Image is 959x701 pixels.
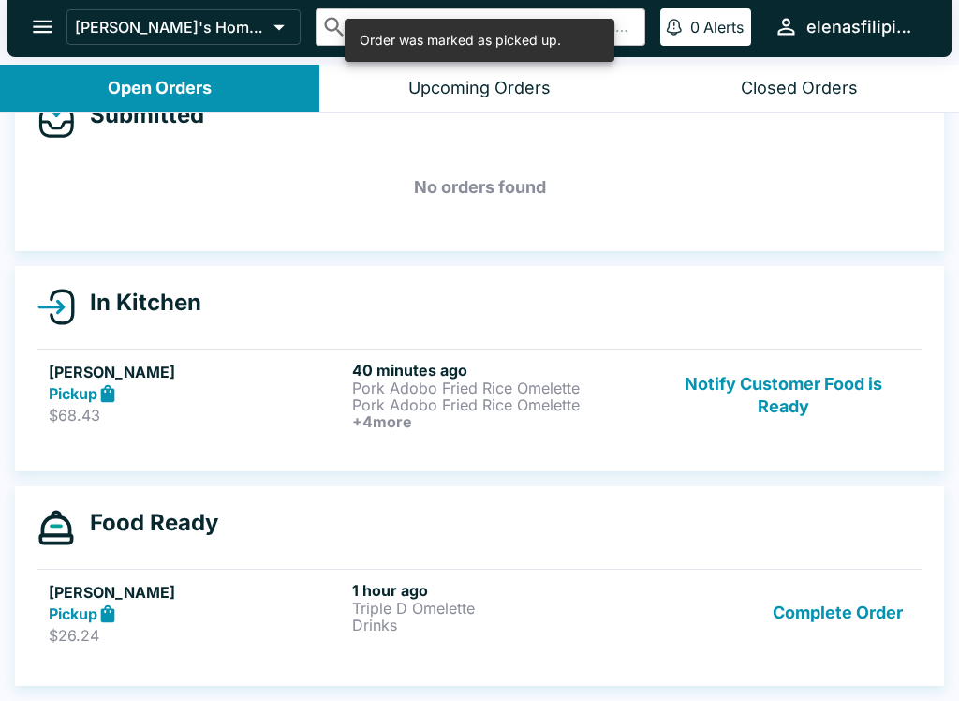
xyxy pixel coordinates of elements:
p: Drinks [352,617,648,634]
div: elenasfilipinofoods [806,16,922,38]
p: [PERSON_NAME]'s Home of the Finest Filipino Foods [75,18,266,37]
h5: [PERSON_NAME] [49,361,345,383]
button: open drawer [19,3,66,51]
h6: + 4 more [352,413,648,430]
button: Complete Order [765,581,910,646]
p: Pork Adobo Fried Rice Omelette [352,396,648,413]
div: Order was marked as picked up. [360,24,561,56]
button: elenasfilipinofoods [766,7,929,47]
div: Closed Orders [741,78,858,99]
div: Upcoming Orders [408,78,551,99]
p: $68.43 [49,406,345,425]
button: Notify Customer Food is Ready [657,361,910,430]
h5: No orders found [37,154,922,221]
p: 0 [690,18,700,37]
h4: In Kitchen [75,289,201,317]
p: Pork Adobo Fried Rice Omelette [352,380,648,396]
h4: Food Ready [75,509,218,537]
p: Alerts [703,18,744,37]
h4: Submitted [75,101,204,129]
strong: Pickup [49,604,97,623]
strong: Pickup [49,384,97,403]
a: [PERSON_NAME]Pickup$68.4340 minutes agoPork Adobo Fried Rice OmelettePork Adobo Fried Rice Omelet... [37,349,922,441]
a: [PERSON_NAME]Pickup$26.241 hour agoTriple D OmeletteDrinksComplete Order [37,569,922,657]
p: Triple D Omelette [352,600,648,617]
div: Open Orders [108,78,212,99]
p: $26.24 [49,626,345,645]
h5: [PERSON_NAME] [49,581,345,604]
h6: 40 minutes ago [352,361,648,380]
h6: 1 hour ago [352,581,648,600]
button: [PERSON_NAME]'s Home of the Finest Filipino Foods [66,9,301,45]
